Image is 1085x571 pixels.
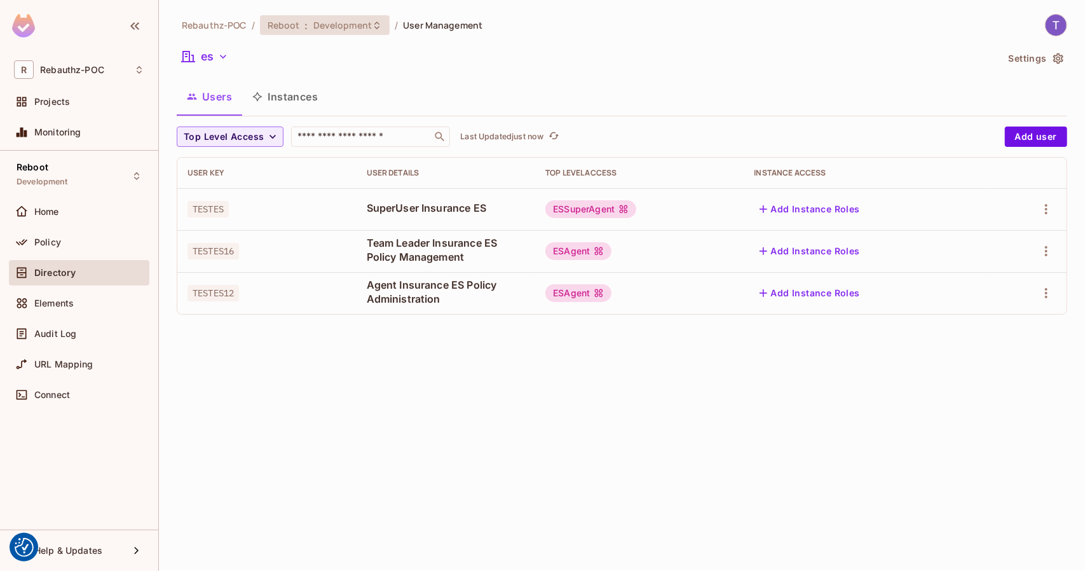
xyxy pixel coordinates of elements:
[17,162,48,172] span: Reboot
[1004,48,1067,69] button: Settings
[754,241,865,261] button: Add Instance Roles
[14,60,34,79] span: R
[34,546,102,556] span: Help & Updates
[268,19,300,31] span: Reboot
[34,298,74,308] span: Elements
[40,65,104,75] span: Workspace: Rebauthz-POC
[1046,15,1067,36] img: Tax Tax
[184,129,264,145] span: Top Level Access
[34,268,76,278] span: Directory
[34,329,76,339] span: Audit Log
[545,242,611,260] div: ESAgent
[34,127,81,137] span: Monitoring
[395,19,398,31] li: /
[242,81,328,113] button: Instances
[754,168,980,178] div: Instance Access
[34,97,70,107] span: Projects
[367,168,526,178] div: User Details
[313,19,372,31] span: Development
[549,130,559,143] span: refresh
[545,284,611,302] div: ESAgent
[177,81,242,113] button: Users
[34,359,93,369] span: URL Mapping
[543,129,561,144] span: Click to refresh data
[17,177,68,187] span: Development
[15,538,34,557] button: Consent Preferences
[177,127,283,147] button: Top Level Access
[367,278,526,306] span: Agent Insurance ES Policy Administration
[34,207,59,217] span: Home
[545,168,734,178] div: Top Level Access
[177,46,233,67] button: es
[188,243,239,259] span: TESTES16
[1005,127,1067,147] button: Add user
[367,201,526,215] span: SuperUser Insurance ES
[34,237,61,247] span: Policy
[546,129,561,144] button: refresh
[460,132,543,142] p: Last Updated just now
[403,19,482,31] span: User Management
[754,199,865,219] button: Add Instance Roles
[15,538,34,557] img: Revisit consent button
[304,20,309,31] span: :
[182,19,247,31] span: the active workspace
[188,168,346,178] div: User Key
[367,236,526,264] span: Team Leader Insurance ES Policy Management
[252,19,255,31] li: /
[188,285,239,301] span: TESTES12
[545,200,636,218] div: ESSuperAgent
[34,390,70,400] span: Connect
[12,14,35,38] img: SReyMgAAAABJRU5ErkJggg==
[188,201,229,217] span: TESTES
[754,283,865,303] button: Add Instance Roles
